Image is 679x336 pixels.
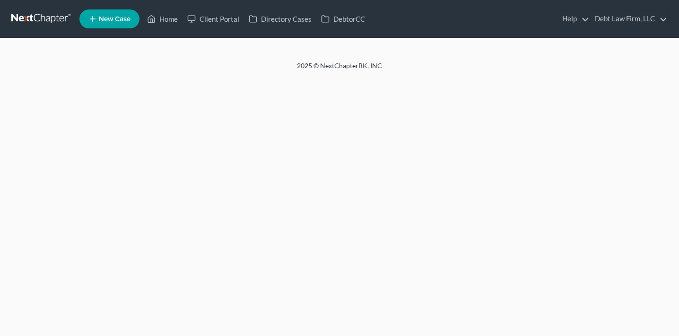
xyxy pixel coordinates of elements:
a: Home [142,10,183,27]
div: 2025 © NextChapterBK, INC [70,61,609,78]
a: Debt Law Firm, LLC [590,10,667,27]
a: Client Portal [183,10,244,27]
a: DebtorCC [316,10,370,27]
a: Directory Cases [244,10,316,27]
a: Help [557,10,589,27]
new-legal-case-button: New Case [79,9,139,28]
